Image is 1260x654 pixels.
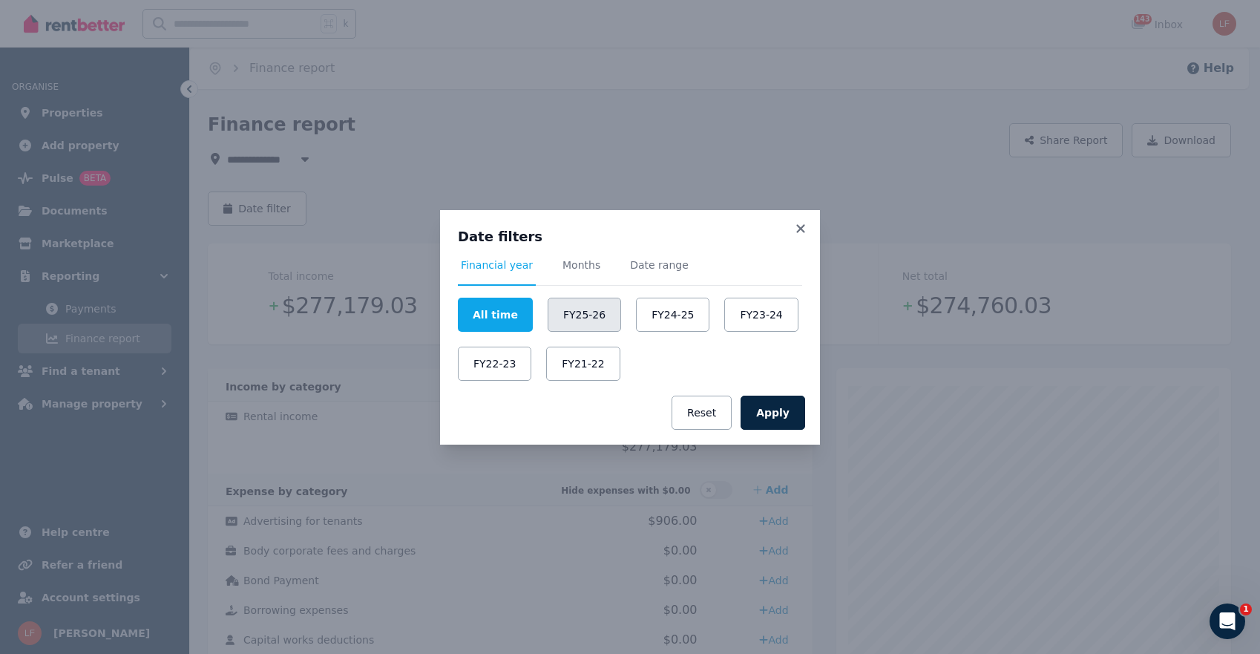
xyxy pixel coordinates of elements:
[458,347,531,381] button: FY22-23
[458,258,802,286] nav: Tabs
[562,258,600,272] span: Months
[636,298,709,332] button: FY24-25
[672,396,732,430] button: Reset
[1240,604,1252,615] span: 1
[461,258,533,272] span: Financial year
[458,228,802,246] h3: Date filters
[1210,604,1245,639] iframe: Intercom live chat
[630,258,689,272] span: Date range
[741,396,805,430] button: Apply
[548,298,621,332] button: FY25-26
[458,298,533,332] button: All time
[724,298,798,332] button: FY23-24
[546,347,620,381] button: FY21-22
